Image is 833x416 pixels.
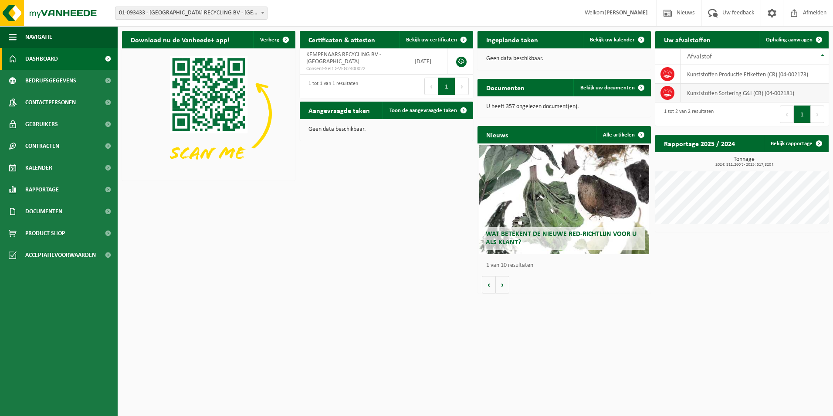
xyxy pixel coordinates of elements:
p: Geen data beschikbaar. [486,56,642,62]
span: Gebruikers [25,113,58,135]
span: Navigatie [25,26,52,48]
span: Ophaling aanvragen [766,37,813,43]
button: Previous [780,106,794,123]
span: Acceptatievoorwaarden [25,244,96,266]
span: 01-093433 - KEMPENAARS RECYCLING BV - ROOSENDAAL [115,7,267,19]
strong: [PERSON_NAME] [604,10,648,16]
span: 2024: 811,260 t - 2025: 517,820 t [660,163,829,167]
a: Wat betekent de nieuwe RED-richtlijn voor u als klant? [479,145,649,254]
td: [DATE] [408,48,447,75]
a: Bekijk uw kalender [583,31,650,48]
span: Toon de aangevraagde taken [389,108,457,113]
span: Bekijk uw documenten [580,85,635,91]
span: Afvalstof [687,53,712,60]
h2: Download nu de Vanheede+ app! [122,31,238,48]
span: Wat betekent de nieuwe RED-richtlijn voor u als klant? [486,231,637,246]
button: Previous [424,78,438,95]
span: Contactpersonen [25,92,76,113]
div: 1 tot 2 van 2 resultaten [660,105,714,124]
h2: Certificaten & attesten [300,31,384,48]
span: Consent-SelfD-VEG2400022 [306,65,401,72]
a: Bekijk uw certificaten [399,31,472,48]
span: Dashboard [25,48,58,70]
button: Next [811,106,824,123]
button: Vorige [482,276,496,293]
span: Contracten [25,135,59,157]
span: Bekijk uw certificaten [406,37,457,43]
h2: Nieuws [477,126,517,143]
button: Next [455,78,469,95]
p: U heeft 357 ongelezen document(en). [486,104,642,110]
h2: Documenten [477,79,533,96]
p: Geen data beschikbaar. [308,126,464,133]
span: Documenten [25,201,62,222]
h2: Uw afvalstoffen [655,31,719,48]
a: Ophaling aanvragen [759,31,828,48]
span: 01-093433 - KEMPENAARS RECYCLING BV - ROOSENDAAL [115,7,268,20]
a: Bekijk rapportage [764,135,828,152]
span: Rapportage [25,179,59,201]
td: Kunststoffen Productie Etiketten (CR) (04-002173) [681,65,829,84]
button: Verberg [253,31,295,48]
span: Bedrijfsgegevens [25,70,76,92]
h2: Rapportage 2025 / 2024 [655,135,744,152]
span: Bekijk uw kalender [590,37,635,43]
div: 1 tot 1 van 1 resultaten [304,77,358,96]
a: Alle artikelen [596,126,650,143]
span: Kalender [25,157,52,179]
a: Bekijk uw documenten [573,79,650,96]
h2: Ingeplande taken [477,31,547,48]
span: Verberg [260,37,279,43]
img: Download de VHEPlus App [122,48,295,179]
button: 1 [794,106,811,123]
button: Volgende [496,276,509,293]
a: Toon de aangevraagde taken [383,102,472,119]
td: Kunststoffen Sortering C&I (CR) (04-002181) [681,84,829,102]
h2: Aangevraagde taken [300,102,379,119]
button: 1 [438,78,455,95]
p: 1 van 10 resultaten [486,263,647,269]
span: Product Shop [25,222,65,244]
h3: Tonnage [660,157,829,167]
span: KEMPENAARS RECYCLING BV - [GEOGRAPHIC_DATA] [306,51,381,65]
